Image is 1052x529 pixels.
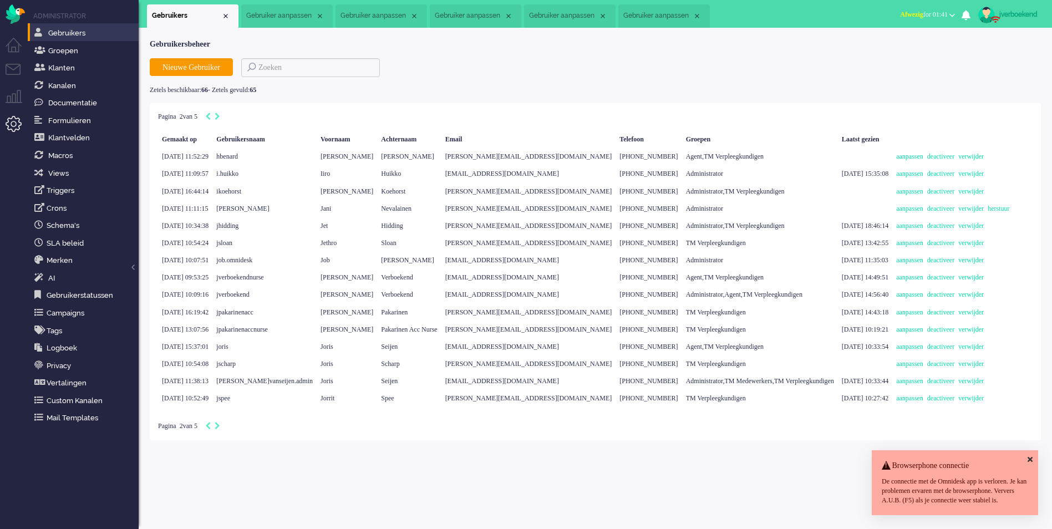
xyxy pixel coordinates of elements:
[381,222,403,230] span: Hidding
[176,421,183,431] input: Page
[842,256,888,265] div: [DATE] 11:35:03
[619,170,678,177] span: [PHONE_NUMBER]
[976,7,1041,23] a: jverboekend
[927,222,958,230] a: deactiveer
[927,308,958,316] a: deactiveer
[162,308,209,317] div: [DATE] 16:19:42
[445,343,559,350] span: [EMAIL_ADDRESS][DOMAIN_NAME]
[321,291,373,298] span: [PERSON_NAME]
[445,152,612,160] span: [PERSON_NAME][EMAIL_ADDRESS][DOMAIN_NAME]
[6,4,25,24] img: flow_omnibird.svg
[896,273,927,281] a: aanpassen
[445,377,559,385] span: [EMAIL_ADDRESS][DOMAIN_NAME]
[686,205,723,212] span: Administrator
[445,170,559,177] span: [EMAIL_ADDRESS][DOMAIN_NAME]
[176,112,183,121] input: Page
[381,343,398,350] span: Seijen
[896,360,927,368] a: aanpassen
[221,12,230,21] div: Close tab
[896,343,927,350] a: aanpassen
[216,308,253,316] span: jpakarinenacc
[958,377,988,385] a: verwijder
[32,359,139,372] a: Privacy
[686,308,746,316] span: TM Verpleegkundigen
[927,360,958,368] a: deactiveer
[205,111,211,123] div: Previous
[988,205,1013,212] a: herstuur
[48,169,69,177] span: Views
[842,273,888,282] div: [DATE] 14:49:51
[317,131,377,148] div: Voornaam
[958,291,988,298] a: verwijder
[882,477,1028,505] div: De connectie met de Omnidesk app is verloren. Je kan problemen ervaren met de browserphone. Verve...
[321,377,333,385] span: Joris
[6,90,31,115] li: Supervisor menu
[927,394,958,402] a: deactiveer
[958,273,988,281] a: verwijder
[445,360,612,368] span: [PERSON_NAME][EMAIL_ADDRESS][DOMAIN_NAME]
[321,343,333,350] span: Joris
[927,187,958,195] a: deactiveer
[216,360,236,368] span: jscharp
[152,11,221,21] span: Gebruikers
[162,204,209,213] div: [DATE] 11:11:15
[927,273,958,281] a: deactiveer
[150,58,233,76] button: Nieuwe Gebruiker
[381,170,401,177] span: Huikko
[896,187,927,195] a: aanpassen
[216,291,249,298] span: jverboekend
[619,394,678,402] span: [PHONE_NUMBER]
[842,394,888,403] div: [DATE] 10:27:42
[48,134,90,142] span: Klantvelden
[896,222,927,230] a: aanpassen
[321,360,333,368] span: Joris
[927,152,958,160] a: deactiveer
[958,360,988,368] a: verwijder
[619,239,678,247] span: [PHONE_NUMBER]
[927,256,958,264] a: deactiveer
[686,256,723,264] span: Administrator
[241,4,333,28] li: 68
[927,205,958,212] a: deactiveer
[321,170,330,177] span: Iiro
[162,187,209,196] div: [DATE] 16:44:14
[212,131,317,148] div: Gebruikersnaam
[32,411,139,424] a: Mail Templates
[381,377,398,385] span: Seijen
[619,360,678,368] span: [PHONE_NUMBER]
[686,291,802,298] span: Administrator,Agent,TM Verpleegkundigen
[686,343,764,350] span: Agent,TM Verpleegkundigen
[445,325,612,333] span: [PERSON_NAME][EMAIL_ADDRESS][DOMAIN_NAME]
[158,131,212,148] div: Gemaakt op
[504,12,513,21] div: Close tab
[32,96,139,109] a: Documentatie
[6,7,25,16] a: Omnidesk
[32,307,139,319] a: Campaigns
[441,131,616,148] div: Email
[958,205,988,212] a: verwijder
[162,377,209,386] div: [DATE] 11:38:13
[48,116,91,125] span: Formulieren
[162,221,209,231] div: [DATE] 10:34:38
[616,131,682,148] div: Telefoon
[619,256,678,264] span: [PHONE_NUMBER]
[162,290,209,299] div: [DATE] 10:09:16
[686,239,746,247] span: TM Verpleegkundigen
[381,239,396,247] span: Sloan
[216,187,241,195] span: ikoehorst
[32,202,139,214] a: Crons
[32,289,139,301] a: Gebruikerstatussen
[958,239,988,247] a: verwijder
[686,222,785,230] span: Administrator,TM Verpleegkundigen
[216,256,252,264] span: job.omnidesk
[162,325,209,334] div: [DATE] 13:07:56
[896,377,927,385] a: aanpassen
[958,308,988,316] a: verwijder
[619,152,678,160] span: [PHONE_NUMBER]
[321,187,373,195] span: [PERSON_NAME]
[619,205,678,212] span: [PHONE_NUMBER]
[216,343,228,350] span: joris
[842,169,888,179] div: [DATE] 15:35:08
[619,343,678,350] span: [PHONE_NUMBER]
[215,421,220,432] div: Next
